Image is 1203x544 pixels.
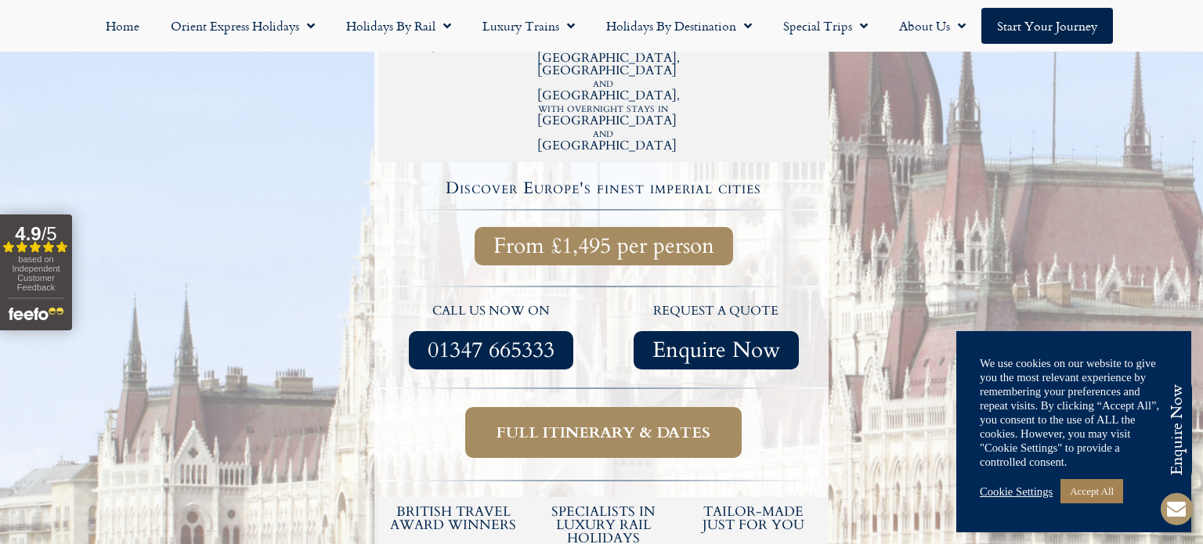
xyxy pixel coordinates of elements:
[612,301,822,322] p: request a quote
[981,8,1113,44] a: Start your Journey
[386,505,521,531] h5: British Travel Award winners
[980,356,1168,469] div: We use cookies on our website to give you the most relevant experience by remembering your prefer...
[155,8,331,44] a: Orient Express Holidays
[331,8,467,44] a: Holidays by Rail
[90,8,155,44] a: Home
[980,485,1053,499] a: Cookie Settings
[537,14,670,152] h2: 11 nights / 12 days Inc. including 3 nights in [GEOGRAPHIC_DATA], [GEOGRAPHIC_DATA] and [GEOGRAPH...
[386,301,596,322] p: call us now on
[591,8,768,44] a: Holidays by Destination
[634,331,799,369] a: Enquire Now
[497,423,710,442] span: Full itinerary & dates
[768,8,883,44] a: Special Trips
[883,8,981,44] a: About Us
[409,331,573,369] a: 01347 665333
[686,505,821,531] h5: tailor-made just for you
[1060,479,1123,503] a: Accept All
[475,227,733,265] a: From £1,495 per person
[381,180,826,196] h4: Discover Europe's finest imperial cities
[8,8,1195,44] nav: Menu
[467,8,591,44] a: Luxury Trains
[428,340,555,360] span: 01347 665333
[465,407,742,458] a: Full itinerary & dates
[652,340,780,360] span: Enquire Now
[493,236,714,256] span: From £1,495 per person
